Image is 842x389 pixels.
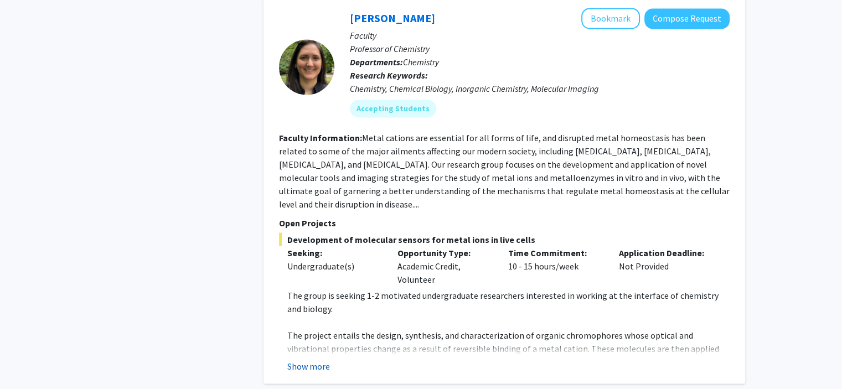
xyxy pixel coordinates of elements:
[279,216,730,230] p: Open Projects
[350,82,730,95] div: Chemistry, Chemical Biology, Inorganic Chemistry, Molecular Imaging
[8,339,47,381] iframe: Chat
[287,288,730,315] p: The group is seeking 1-2 motivated undergraduate researchers interested in working at the interfa...
[350,29,730,42] p: Faculty
[508,246,602,259] p: Time Commitment:
[350,11,435,25] a: [PERSON_NAME]
[279,132,362,143] b: Faculty Information:
[619,246,713,259] p: Application Deadline:
[403,56,439,68] span: Chemistry
[350,100,436,117] mat-chip: Accepting Students
[279,132,730,210] fg-read-more: Metal cations are essential for all forms of life, and disrupted metal homeostasis has been relat...
[350,70,428,81] b: Research Keywords:
[500,246,611,286] div: 10 - 15 hours/week
[389,246,500,286] div: Academic Credit, Volunteer
[581,8,640,29] button: Add Daniela Buccella to Bookmarks
[287,246,381,259] p: Seeking:
[350,56,403,68] b: Departments:
[644,8,730,29] button: Compose Request to Daniela Buccella
[397,246,492,259] p: Opportunity Type:
[611,246,721,286] div: Not Provided
[279,232,730,246] span: Development of molecular sensors for metal ions in live cells
[287,359,330,372] button: Show more
[350,42,730,55] p: Professor of Chemistry
[287,259,381,272] div: Undergraduate(s)
[287,328,730,381] p: The project entails the design, synthesis, and characterization of organic chromophores whose opt...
